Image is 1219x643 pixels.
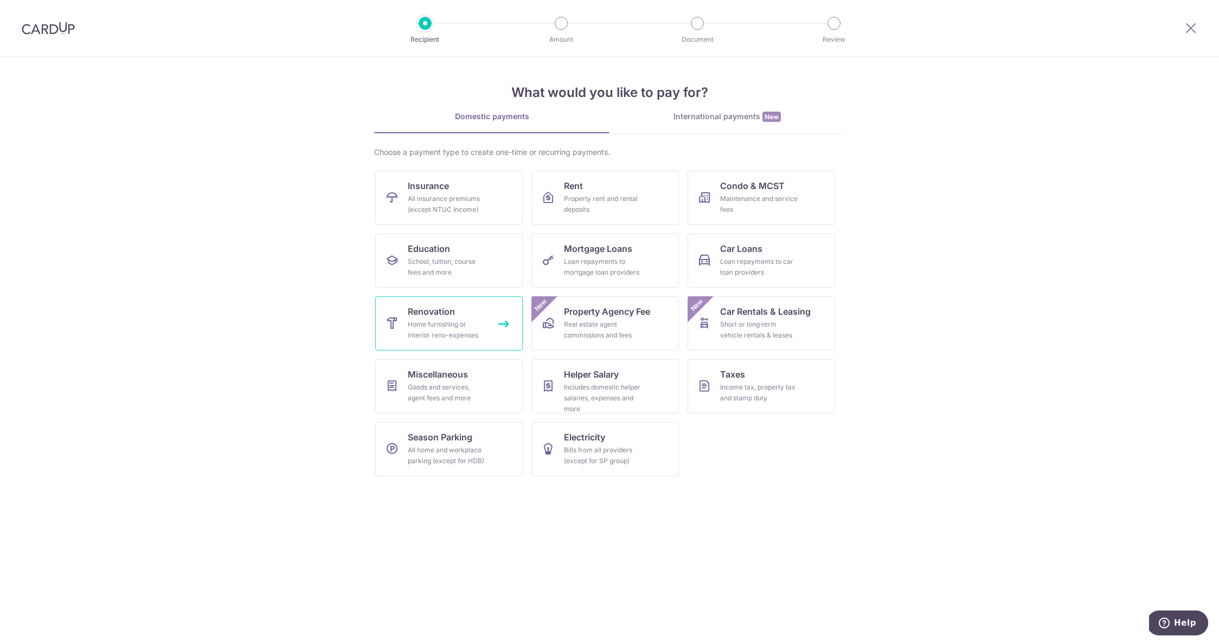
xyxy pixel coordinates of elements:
[375,171,523,225] a: InsuranceAll insurance premiums (except NTUC Income)
[374,111,609,122] div: Domestic payments
[720,305,811,318] span: Car Rentals & Leasing
[531,233,679,288] a: Mortgage LoansLoan repayments to mortgage loan providers
[375,359,523,413] a: MiscellaneousGoods and services, agent fees and more
[657,34,737,45] p: Document
[374,83,845,102] h4: What would you like to pay for?
[564,256,642,278] div: Loan repayments to mortgage loan providers
[564,305,650,318] span: Property Agency Fee
[720,193,798,215] div: Maintenance and service fees
[1149,610,1208,638] iframe: Opens a widget where you can find more information
[408,179,449,192] span: Insurance
[375,233,523,288] a: EducationSchool, tuition, course fees and more
[375,296,523,350] a: RenovationHome furnishing or interior reno-expenses
[762,112,781,122] span: New
[22,22,75,35] img: CardUp
[531,359,679,413] a: Helper SalaryIncludes domestic helper salaries, expenses and more
[408,193,486,215] div: All insurance premiums (except NTUC Income)
[374,147,845,158] div: Choose a payment type to create one-time or recurring payments.
[564,242,632,255] span: Mortgage Loans
[408,431,472,444] span: Season Parking
[564,431,605,444] span: Electricity
[532,296,550,314] span: New
[408,382,486,404] div: Goods and services, agent fees and more
[688,296,835,350] a: Car Rentals & LeasingShort or long‑term vehicle rentals & leasesNew
[688,296,706,314] span: New
[609,111,845,122] div: International payments
[375,422,523,476] a: Season ParkingAll home and workplace parking (except for HDB)
[408,319,486,341] div: Home furnishing or interior reno-expenses
[25,8,47,17] span: Help
[408,445,486,466] div: All home and workplace parking (except for HDB)
[564,368,619,381] span: Helper Salary
[531,171,679,225] a: RentProperty rent and rental deposits
[688,359,835,413] a: TaxesIncome tax, property tax and stamp duty
[408,368,468,381] span: Miscellaneous
[408,256,486,278] div: School, tuition, course fees and more
[531,422,679,476] a: ElectricityBills from all providers (except for SP group)
[531,296,679,350] a: Property Agency FeeReal estate agent commissions and feesNew
[720,319,798,341] div: Short or long‑term vehicle rentals & leases
[720,368,745,381] span: Taxes
[794,34,874,45] p: Review
[720,256,798,278] div: Loan repayments to car loan providers
[564,319,642,341] div: Real estate agent commissions and fees
[521,34,601,45] p: Amount
[720,242,762,255] span: Car Loans
[564,193,642,215] div: Property rent and rental deposits
[564,179,583,192] span: Rent
[564,445,642,466] div: Bills from all providers (except for SP group)
[564,382,642,414] div: Includes domestic helper salaries, expenses and more
[408,305,455,318] span: Renovation
[720,179,785,192] span: Condo & MCST
[720,382,798,404] div: Income tax, property tax and stamp duty
[385,34,465,45] p: Recipient
[408,242,450,255] span: Education
[688,233,835,288] a: Car LoansLoan repayments to car loan providers
[688,171,835,225] a: Condo & MCSTMaintenance and service fees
